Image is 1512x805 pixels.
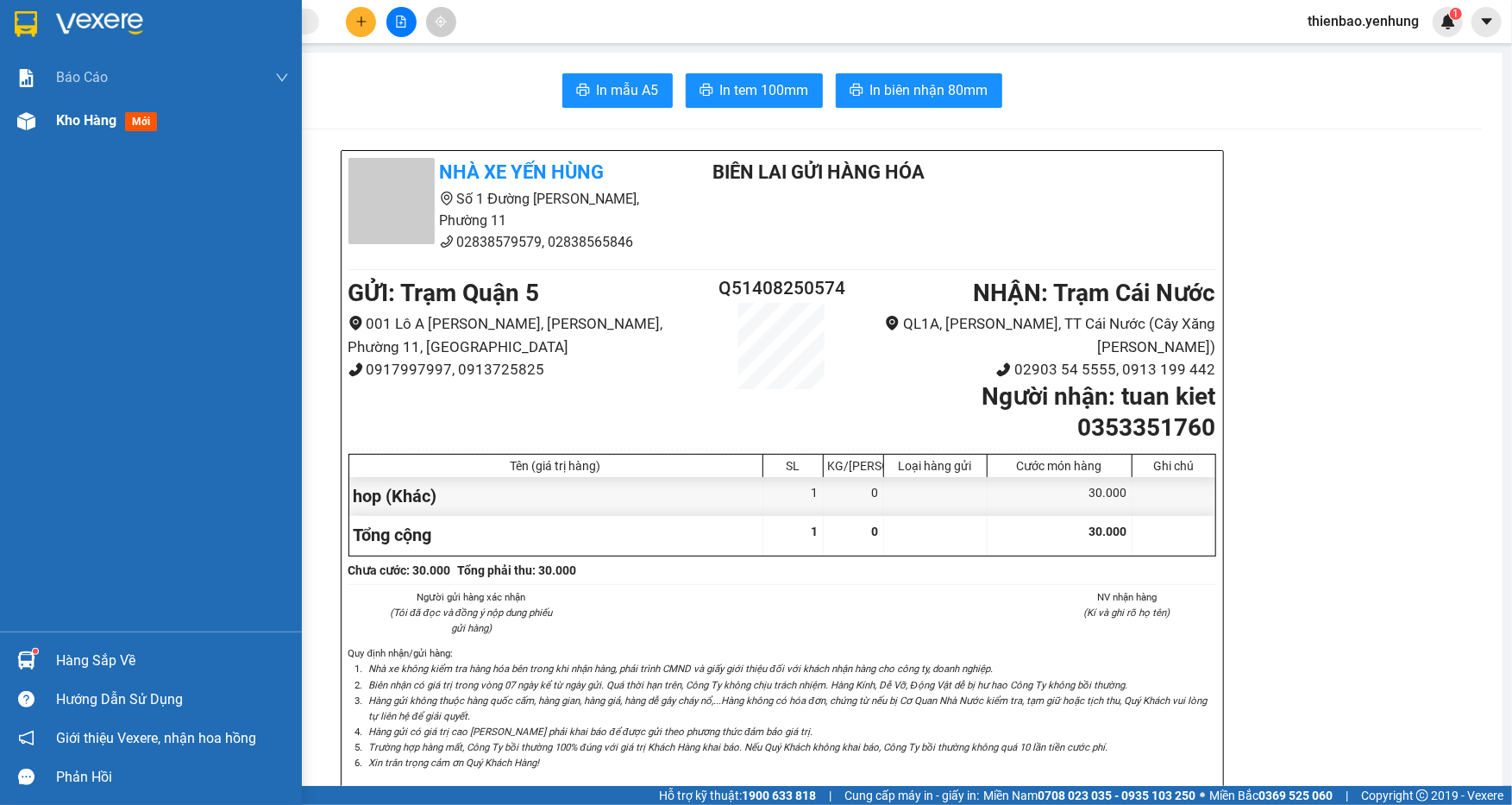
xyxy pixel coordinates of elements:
span: phone [440,235,454,248]
div: Cước món hàng [992,459,1127,473]
span: Giới thiệu Vexere, nhận hoa hồng [56,727,256,749]
button: plus [346,7,376,37]
b: NHẬN : Trạm Cái Nước [973,279,1215,307]
span: ⚪️ [1200,792,1205,799]
span: Miền Nam [983,786,1195,805]
span: Hỗ trợ kỹ thuật: [659,786,816,805]
strong: 0708 023 035 - 0935 103 250 [1038,789,1195,802]
li: QL1A, [PERSON_NAME], TT Cái Nước (Cây Xăng [PERSON_NAME]) [854,312,1215,358]
span: question-circle [18,691,35,708]
div: Ghi chú [1137,459,1211,473]
sup: 1 [33,649,38,654]
button: file-add [386,7,417,37]
span: | [1346,786,1348,805]
h2: Q51408250574 [710,274,855,303]
span: caret-down [1479,14,1495,29]
div: Hàng sắp về [56,648,289,674]
img: warehouse-icon [17,651,35,670]
span: environment [885,316,900,330]
div: KG/[PERSON_NAME] [828,459,879,473]
button: aim [426,7,456,37]
strong: 1900 633 818 [742,789,816,802]
button: caret-down [1471,7,1502,37]
span: Kho hàng [56,112,116,129]
i: Biên nhận có giá trị trong vòng 07 ngày kể từ ngày gửi. Quá thời hạn trên, Công Ty không chịu trá... [369,679,1127,691]
span: copyright [1416,789,1428,802]
div: Trạm Quận 5 [15,15,100,56]
span: message [18,769,35,785]
div: 0 [824,477,884,516]
li: 0917997997, 0913725825 [348,358,710,381]
span: environment [440,192,454,205]
span: Báo cáo [56,66,108,88]
li: 001 Lô A [PERSON_NAME], [PERSON_NAME], Phường 11, [GEOGRAPHIC_DATA] [348,312,710,358]
b: GỬI : Trạm Quận 5 [348,279,540,307]
span: 30.000 [1089,525,1127,538]
span: printer [576,83,590,99]
li: NV nhận hàng [1038,589,1216,605]
strong: 0369 525 060 [1258,789,1333,802]
span: file-add [395,16,407,28]
i: (Tôi đã đọc và đồng ý nộp dung phiếu gửi hàng) [390,607,552,634]
i: (Kí và ghi rõ họ tên) [1084,607,1170,619]
li: Số 1 Đường [PERSON_NAME], Phường 11 [348,188,669,231]
span: notification [18,730,35,746]
div: Quy định nhận/gửi hàng : [348,645,1216,770]
sup: 1 [1450,8,1462,20]
button: printerIn biên nhận 80mm [836,73,1002,108]
div: Phản hồi [56,764,289,790]
button: printerIn tem 100mm [686,73,823,108]
span: Nhận: [112,16,153,35]
span: In tem 100mm [720,79,809,101]
span: plus [355,16,367,28]
span: printer [850,83,863,99]
div: 0353351760 [112,77,252,101]
div: Hướng dẫn sử dụng [56,687,289,713]
span: printer [700,83,713,99]
div: Loại hàng gửi [888,459,982,473]
span: Tổng cộng [354,525,432,545]
img: solution-icon [17,69,35,87]
b: BIÊN LAI GỬI HÀNG HÓA [712,161,925,183]
i: Hàng gửi không thuộc hàng quốc cấm, hàng gian, hàng giả, hàng dễ gây cháy nổ,...Hàng không có hóa... [369,695,1207,722]
b: Tổng phải thu: 30.000 [458,563,577,577]
span: mới [125,112,157,131]
span: 1 [812,525,819,538]
img: icon-new-feature [1440,14,1456,29]
div: Tên (giá trị hàng) [354,459,758,473]
div: SL [768,459,819,473]
b: Người nhận : tuan kiet 0353351760 [982,382,1215,442]
span: phone [996,362,1011,377]
div: Trạm Cái Nước [112,15,252,56]
div: [PERSON_NAME] [112,56,252,77]
span: 1 [1452,8,1459,20]
span: 0 [872,525,879,538]
i: Trường hợp hàng mất, Công Ty bồi thường 100% đúng với giá trị Khách Hàng khai báo. Nếu Quý Khách ... [369,741,1107,753]
img: logo-vxr [15,11,37,37]
i: Hàng gửi có giá trị cao [PERSON_NAME] phải khai báo để được gửi theo phương thức đảm bảo giá trị. [369,726,813,738]
span: thienbao.yenhung [1294,10,1433,32]
div: 30.000 [988,477,1132,516]
div: hop (Khác) [349,477,763,516]
i: Xin trân trọng cảm ơn Quý Khách Hàng! [369,757,540,769]
img: warehouse-icon [17,112,35,130]
span: down [275,71,289,85]
span: environment [348,316,363,330]
span: In mẫu A5 [597,79,659,101]
li: 02903 54 5555, 0913 199 442 [854,358,1215,381]
button: printerIn mẫu A5 [562,73,673,108]
span: | [829,786,831,805]
b: Chưa cước : 30.000 [348,563,451,577]
span: CC : [110,116,134,134]
b: Nhà xe Yến Hùng [440,161,605,183]
i: Nhà xe không kiểm tra hàng hóa bên trong khi nhận hàng, phải trình CMND và giấy giới thiệu đối vớ... [369,663,993,675]
li: Người gửi hàng xác nhận [383,589,561,605]
span: Gửi: [15,16,41,35]
span: aim [435,16,447,28]
li: 02838579579, 02838565846 [348,231,669,253]
span: In biên nhận 80mm [870,79,988,101]
div: 1 [763,477,824,516]
div: 30.000 [110,111,254,135]
span: phone [348,362,363,377]
span: Miền Bắc [1209,786,1333,805]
